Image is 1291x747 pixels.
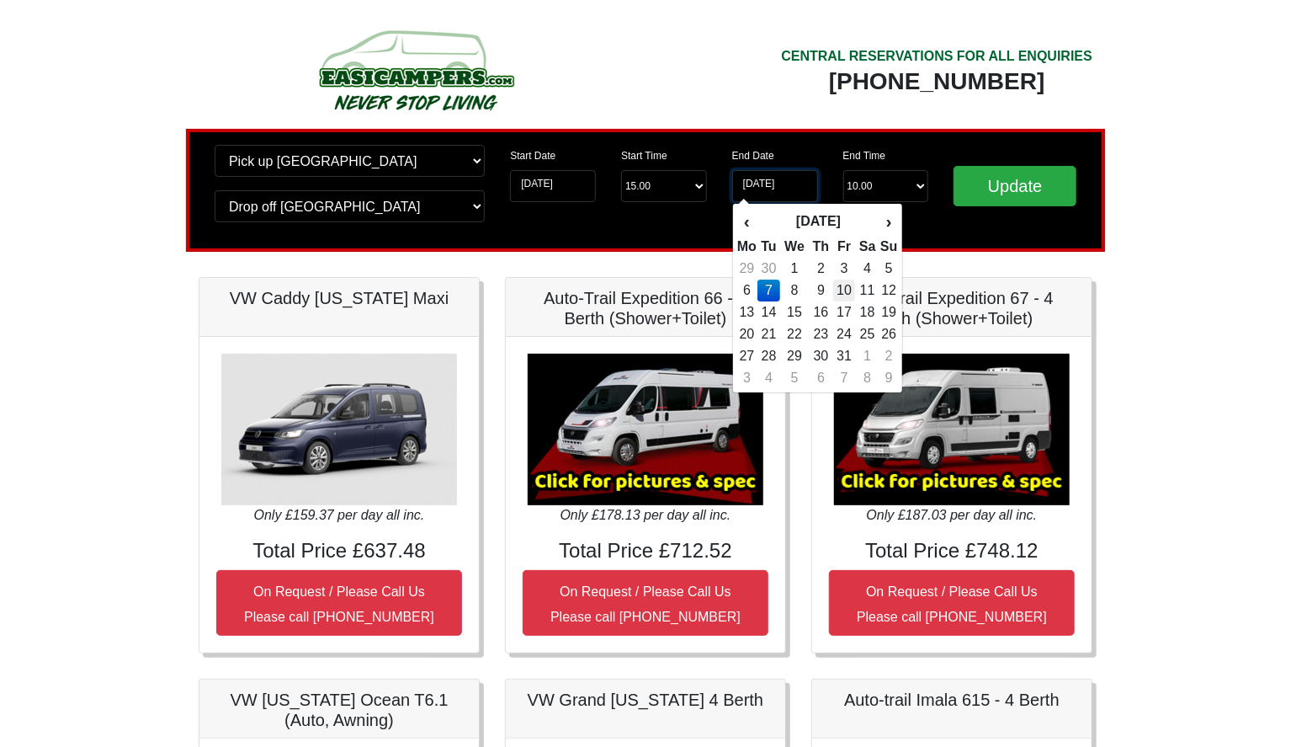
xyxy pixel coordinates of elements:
[829,288,1075,328] h5: Auto-Trail Expedition 67 - 4 Berth (Shower+Toilet)
[216,288,462,308] h5: VW Caddy [US_STATE] Maxi
[833,367,856,389] td: 7
[216,539,462,563] h4: Total Price £637.48
[244,584,434,624] small: On Request / Please Call Us Please call [PHONE_NUMBER]
[857,584,1047,624] small: On Request / Please Call Us Please call [PHONE_NUMBER]
[809,323,833,345] td: 23
[855,258,879,280] td: 4
[829,539,1075,563] h4: Total Price £748.12
[510,170,596,202] input: Start Date
[528,354,763,505] img: Auto-Trail Expedition 66 - 2 Berth (Shower+Toilet)
[732,148,774,163] label: End Date
[809,280,833,301] td: 9
[736,323,757,345] td: 20
[833,301,856,323] td: 17
[780,367,809,389] td: 5
[757,323,780,345] td: 21
[855,367,879,389] td: 8
[757,345,780,367] td: 28
[879,207,898,236] th: ›
[809,301,833,323] td: 16
[216,690,462,730] h5: VW [US_STATE] Ocean T6.1 (Auto, Awning)
[780,280,809,301] td: 8
[736,280,757,301] td: 6
[833,258,856,280] td: 3
[833,323,856,345] td: 24
[833,280,856,301] td: 10
[829,690,1075,710] h5: Auto-trail Imala 615 - 4 Berth
[510,148,555,163] label: Start Date
[221,354,457,505] img: VW Caddy California Maxi
[780,301,809,323] td: 15
[954,166,1076,206] input: Update
[736,207,757,236] th: ‹
[254,508,425,522] i: Only £159.37 per day all inc.
[879,345,898,367] td: 2
[833,236,856,258] th: Fr
[834,354,1070,505] img: Auto-Trail Expedition 67 - 4 Berth (Shower+Toilet)
[867,508,1038,522] i: Only £187.03 per day all inc.
[757,236,780,258] th: Tu
[523,539,768,563] h4: Total Price £712.52
[757,207,879,236] th: [DATE]
[809,258,833,280] td: 2
[780,236,809,258] th: We
[879,323,898,345] td: 26
[757,367,780,389] td: 4
[829,570,1075,636] button: On Request / Please Call UsPlease call [PHONE_NUMBER]
[879,280,898,301] td: 12
[523,288,768,328] h5: Auto-Trail Expedition 66 - 2 Berth (Shower+Toilet)
[757,258,780,280] td: 30
[523,570,768,636] button: On Request / Please Call UsPlease call [PHONE_NUMBER]
[879,301,898,323] td: 19
[855,280,879,301] td: 11
[780,323,809,345] td: 22
[621,148,667,163] label: Start Time
[855,236,879,258] th: Sa
[780,258,809,280] td: 1
[560,508,731,522] i: Only £178.13 per day all inc.
[879,258,898,280] td: 5
[550,584,741,624] small: On Request / Please Call Us Please call [PHONE_NUMBER]
[523,690,768,710] h5: VW Grand [US_STATE] 4 Berth
[736,367,757,389] td: 3
[732,170,818,202] input: Return Date
[736,258,757,280] td: 29
[780,345,809,367] td: 29
[879,236,898,258] th: Su
[855,323,879,345] td: 25
[736,301,757,323] td: 13
[736,345,757,367] td: 27
[781,67,1092,97] div: [PHONE_NUMBER]
[833,345,856,367] td: 31
[216,570,462,636] button: On Request / Please Call UsPlease call [PHONE_NUMBER]
[809,345,833,367] td: 30
[809,367,833,389] td: 6
[855,345,879,367] td: 1
[757,301,780,323] td: 14
[879,367,898,389] td: 9
[256,24,576,116] img: campers-checkout-logo.png
[781,46,1092,67] div: CENTRAL RESERVATIONS FOR ALL ENQUIRIES
[843,148,886,163] label: End Time
[809,236,833,258] th: Th
[855,301,879,323] td: 18
[736,236,757,258] th: Mo
[757,280,780,301] td: 7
